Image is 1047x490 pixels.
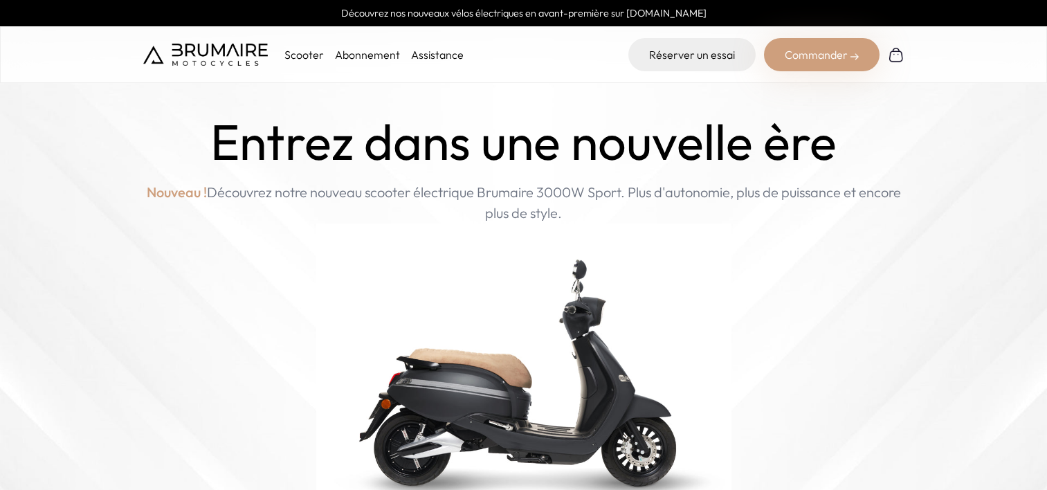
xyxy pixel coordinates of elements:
a: Abonnement [335,48,400,62]
img: right-arrow-2.png [850,53,859,61]
a: Réserver un essai [628,38,756,71]
span: Nouveau ! [147,182,207,203]
p: Scooter [284,46,324,63]
img: Panier [888,46,904,63]
h1: Entrez dans une nouvelle ère [210,114,837,171]
div: Commander [764,38,880,71]
a: Assistance [411,48,464,62]
p: Découvrez notre nouveau scooter électrique Brumaire 3000W Sport. Plus d'autonomie, plus de puissa... [143,182,904,224]
img: Brumaire Motocycles [143,44,268,66]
